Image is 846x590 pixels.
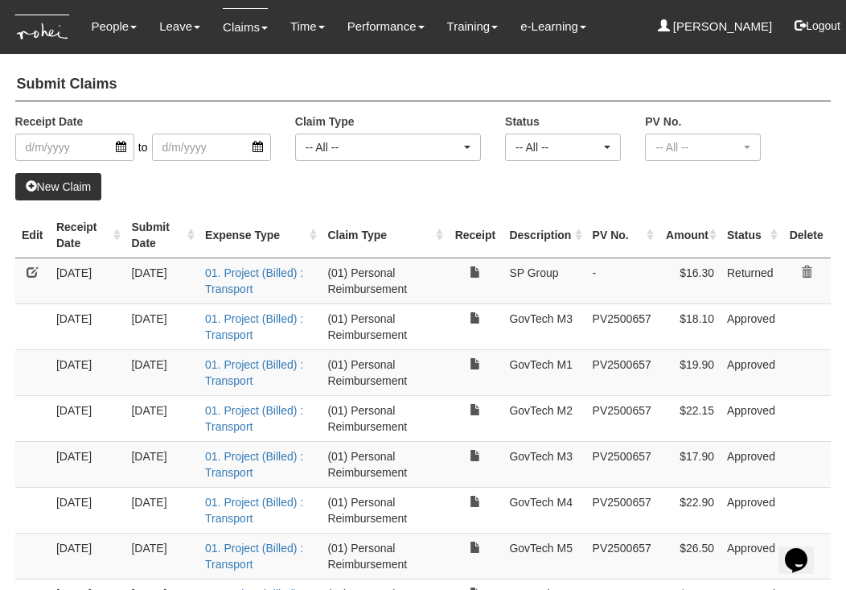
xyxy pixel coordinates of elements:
[586,212,658,258] th: PV No. : activate to sort column ascending
[503,303,585,349] td: GovTech M3
[15,134,134,161] input: d/m/yyyy
[658,349,721,395] td: $19.90
[91,8,137,45] a: People
[125,258,199,303] td: [DATE]
[503,349,585,395] td: GovTech M1
[505,134,621,161] button: -- All --
[125,395,199,441] td: [DATE]
[15,173,102,200] a: New Claim
[658,212,721,258] th: Amount : activate to sort column ascending
[721,441,782,487] td: Approved
[205,358,303,387] a: 01. Project (Billed) : Transport
[658,303,721,349] td: $18.10
[125,212,199,258] th: Submit Date : activate to sort column ascending
[205,542,303,571] a: 01. Project (Billed) : Transport
[645,134,761,161] button: -- All --
[721,303,782,349] td: Approved
[321,349,447,395] td: (01) Personal Reimbursement
[321,487,447,533] td: (01) Personal Reimbursement
[503,487,585,533] td: GovTech M4
[503,395,585,441] td: GovTech M2
[50,303,125,349] td: [DATE]
[658,533,721,579] td: $26.50
[505,113,540,130] label: Status
[586,533,658,579] td: PV2500657
[50,349,125,395] td: [DATE]
[50,533,125,579] td: [DATE]
[778,526,830,574] iframe: chat widget
[295,113,355,130] label: Claim Type
[721,212,782,258] th: Status : activate to sort column ascending
[199,212,321,258] th: Expense Type : activate to sort column ascending
[50,395,125,441] td: [DATE]
[347,8,425,45] a: Performance
[321,395,447,441] td: (01) Personal Reimbursement
[50,487,125,533] td: [DATE]
[721,258,782,303] td: Returned
[159,8,200,45] a: Leave
[321,533,447,579] td: (01) Personal Reimbursement
[223,8,268,46] a: Claims
[125,487,199,533] td: [DATE]
[125,441,199,487] td: [DATE]
[721,395,782,441] td: Approved
[586,395,658,441] td: PV2500657
[15,113,84,130] label: Receipt Date
[658,395,721,441] td: $22.15
[645,113,681,130] label: PV No.
[503,258,585,303] td: SP Group
[586,487,658,533] td: PV2500657
[205,266,303,295] a: 01. Project (Billed) : Transport
[447,8,499,45] a: Training
[782,212,832,258] th: Delete
[15,68,832,101] h4: Submit Claims
[50,258,125,303] td: [DATE]
[205,450,303,479] a: 01. Project (Billed) : Transport
[721,487,782,533] td: Approved
[503,533,585,579] td: GovTech M5
[586,349,658,395] td: PV2500657
[321,212,447,258] th: Claim Type : activate to sort column ascending
[205,312,303,341] a: 01. Project (Billed) : Transport
[655,139,741,155] div: -- All --
[658,258,721,303] td: $16.30
[125,349,199,395] td: [DATE]
[321,258,447,303] td: (01) Personal Reimbursement
[586,303,658,349] td: PV2500657
[295,134,481,161] button: -- All --
[658,487,721,533] td: $22.90
[503,441,585,487] td: GovTech M3
[125,533,199,579] td: [DATE]
[152,134,271,161] input: d/m/yyyy
[586,441,658,487] td: PV2500657
[321,441,447,487] td: (01) Personal Reimbursement
[520,8,586,45] a: e-Learning
[205,496,303,525] a: 01. Project (Billed) : Transport
[658,8,773,45] a: [PERSON_NAME]
[515,139,601,155] div: -- All --
[125,303,199,349] td: [DATE]
[447,212,503,258] th: Receipt
[321,303,447,349] td: (01) Personal Reimbursement
[50,441,125,487] td: [DATE]
[306,139,461,155] div: -- All --
[721,533,782,579] td: Approved
[50,212,125,258] th: Receipt Date : activate to sort column ascending
[205,404,303,433] a: 01. Project (Billed) : Transport
[134,134,152,161] span: to
[586,258,658,303] td: -
[290,8,325,45] a: Time
[658,441,721,487] td: $17.90
[503,212,585,258] th: Description : activate to sort column ascending
[721,349,782,395] td: Approved
[15,212,50,258] th: Edit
